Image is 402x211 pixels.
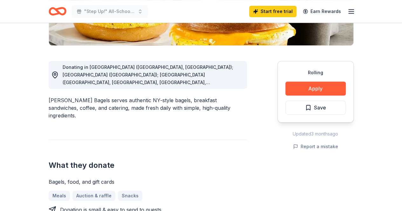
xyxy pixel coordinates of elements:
[299,6,345,17] a: Earn Rewards
[118,191,142,201] a: Snacks
[249,6,296,17] a: Start free trial
[293,143,338,150] button: Report a mistake
[285,101,346,115] button: Save
[72,5,148,18] button: "Step Up!" All-School Fall Fundraiser
[49,4,66,19] a: Home
[277,130,354,138] div: Updated 3 months ago
[84,8,135,15] span: "Step Up!" All-School Fall Fundraiser
[49,178,247,186] div: Bagels, food, and gift cards
[49,160,247,170] h2: What they donate
[49,191,70,201] a: Meals
[314,103,326,112] span: Save
[285,82,346,96] button: Apply
[49,96,247,119] div: [PERSON_NAME] Bagels serves authentic NY-style bagels, breakfast sandwiches, coffee, and catering...
[72,191,115,201] a: Auction & raffle
[285,69,346,76] div: Rolling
